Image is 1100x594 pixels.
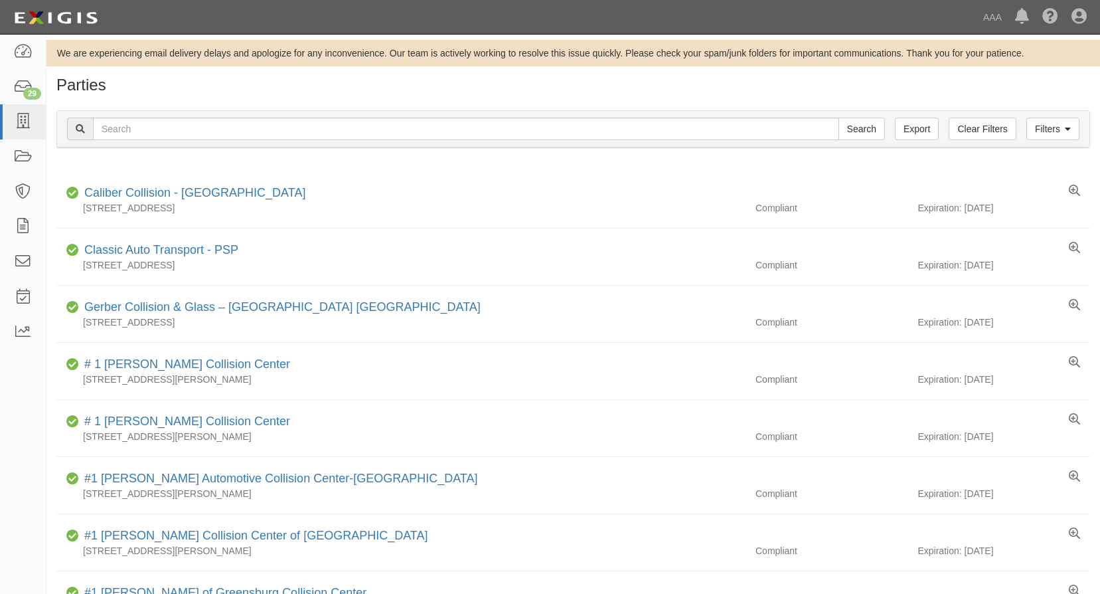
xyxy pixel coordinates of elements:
div: Compliant [746,316,917,329]
div: Caliber Collision - Gainesville [79,185,305,202]
a: View results summary [1069,185,1080,198]
div: Expiration: [DATE] [917,430,1089,443]
input: Search [93,118,839,140]
a: Classic Auto Transport - PSP [84,243,238,256]
div: [STREET_ADDRESS] [56,258,746,272]
div: [STREET_ADDRESS][PERSON_NAME] [56,487,746,500]
div: 29 [23,88,41,100]
div: Compliant [746,373,917,386]
a: View results summary [1069,528,1080,541]
i: Compliant [66,417,79,427]
a: #1 [PERSON_NAME] Collision Center of [GEOGRAPHIC_DATA] [84,529,428,542]
i: Compliant [66,246,79,255]
div: Gerber Collision & Glass – Houston Brighton [79,299,481,316]
a: Export [895,118,939,140]
div: Compliant [746,258,917,272]
div: Expiration: [DATE] [917,316,1089,329]
h1: Parties [56,76,1090,94]
div: We are experiencing email delivery delays and apologize for any inconvenience. Our team is active... [46,47,1100,60]
div: Expiration: [DATE] [917,373,1089,386]
a: Clear Filters [949,118,1016,140]
i: Compliant [66,474,79,484]
a: View results summary [1069,299,1080,312]
div: Compliant [746,201,917,215]
i: Compliant [66,189,79,198]
div: #1 Cochran Automotive Collision Center-Monroeville [79,470,478,488]
a: # 1 [PERSON_NAME] Collision Center [84,357,290,371]
a: View results summary [1069,356,1080,369]
div: Expiration: [DATE] [917,258,1089,272]
a: View results summary [1069,242,1080,255]
i: Compliant [66,303,79,312]
div: Expiration: [DATE] [917,201,1089,215]
div: Expiration: [DATE] [917,544,1089,557]
div: Compliant [746,430,917,443]
div: [STREET_ADDRESS][PERSON_NAME] [56,544,746,557]
div: # 1 Cochran Collision Center [79,356,290,373]
div: Compliant [746,544,917,557]
a: Caliber Collision - [GEOGRAPHIC_DATA] [84,186,305,199]
div: [STREET_ADDRESS] [56,201,746,215]
a: #1 [PERSON_NAME] Automotive Collision Center-[GEOGRAPHIC_DATA] [84,472,478,485]
div: Classic Auto Transport - PSP [79,242,238,259]
input: Search [838,118,885,140]
div: [STREET_ADDRESS][PERSON_NAME] [56,430,746,443]
i: Compliant [66,532,79,541]
a: # 1 [PERSON_NAME] Collision Center [84,415,290,428]
i: Help Center - Complianz [1042,9,1058,25]
a: View results summary [1069,470,1080,484]
a: Gerber Collision & Glass – [GEOGRAPHIC_DATA] [GEOGRAPHIC_DATA] [84,300,481,314]
a: AAA [977,4,1008,31]
div: Expiration: [DATE] [917,487,1089,500]
a: View results summary [1069,413,1080,427]
div: # 1 Cochran Collision Center [79,413,290,431]
i: Compliant [66,360,79,369]
div: [STREET_ADDRESS] [56,316,746,329]
div: [STREET_ADDRESS][PERSON_NAME] [56,373,746,386]
img: logo-5460c22ac91f19d4615b14bd174203de0afe785f0fc80cf4dbbc73dc1793850b.png [10,6,102,30]
div: Compliant [746,487,917,500]
a: Filters [1026,118,1079,140]
div: #1 Cochran Collision Center of Greensburg [79,528,428,545]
